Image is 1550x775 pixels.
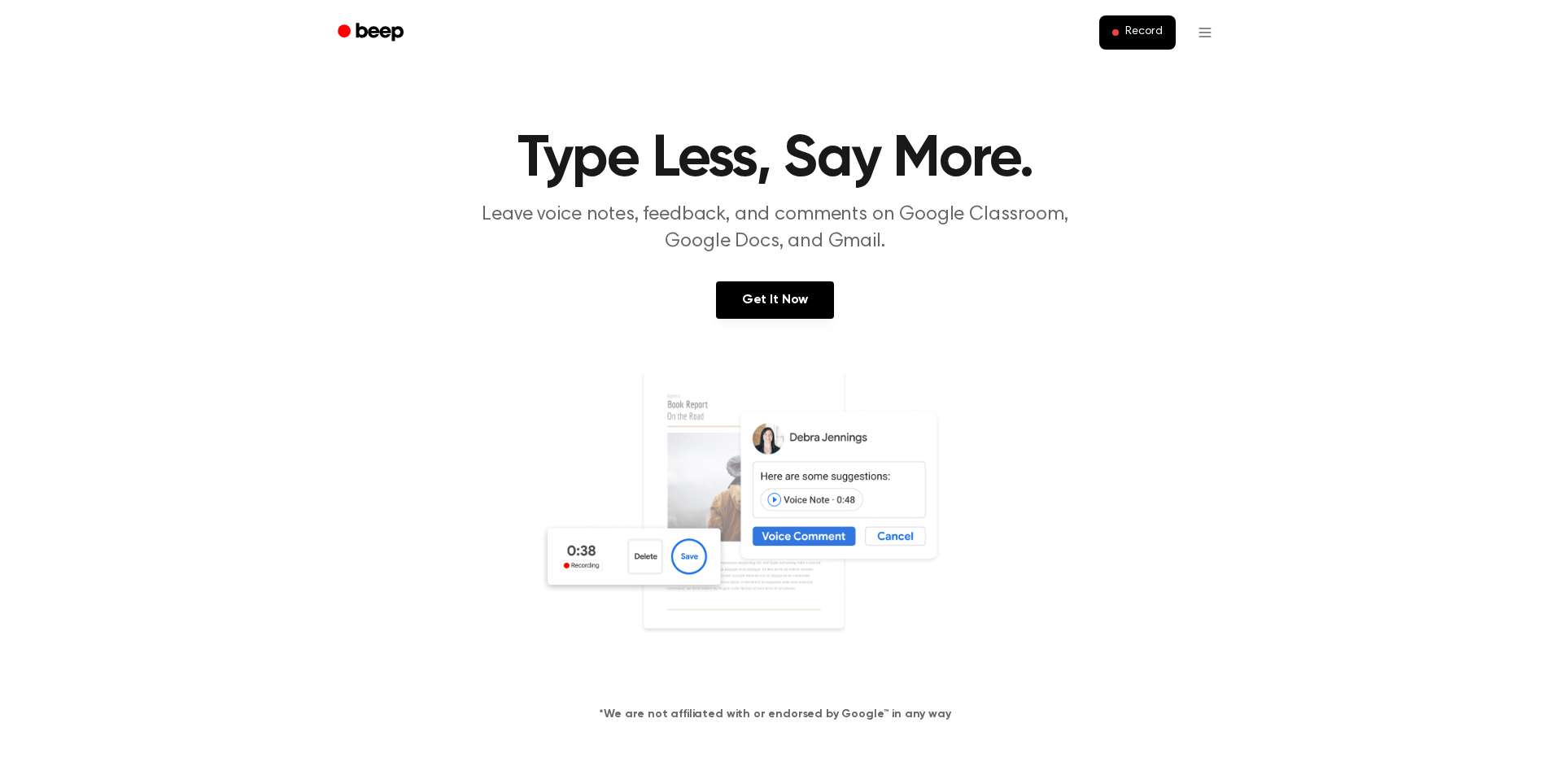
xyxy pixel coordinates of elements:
p: Leave voice notes, feedback, and comments on Google Classroom, Google Docs, and Gmail. [463,202,1088,255]
img: Voice Comments on Docs and Recording Widget [539,368,1011,680]
a: Beep [326,17,418,49]
a: Get It Now [716,281,834,319]
h4: *We are not affiliated with or endorsed by Google™ in any way [20,706,1530,723]
span: Record [1125,25,1162,40]
h1: Type Less, Say More. [359,130,1192,189]
button: Record [1099,15,1175,50]
button: Open menu [1185,13,1225,52]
